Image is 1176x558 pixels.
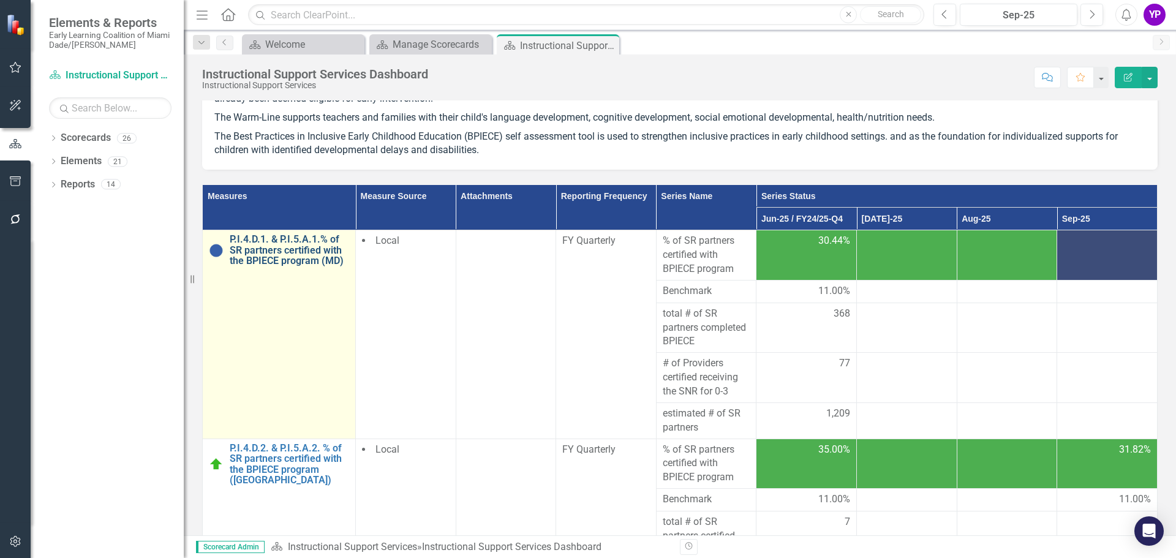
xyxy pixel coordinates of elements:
[214,127,1145,158] p: The Best Practices in Inclusive Early Childhood Education (BPIECE) self assessment tool is used t...
[562,443,650,457] div: FY Quarterly
[556,230,657,439] td: Double-Click to Edit
[203,230,356,439] td: Double-Click to Edit Right Click for Context Menu
[49,30,171,50] small: Early Learning Coalition of Miami Dade/[PERSON_NAME]
[245,37,361,52] a: Welcome
[663,356,750,399] span: # of Providers certified receiving the SNR for 0-3
[656,280,756,303] td: Double-Click to Edit
[1119,443,1151,457] span: 31.82%
[248,4,924,26] input: Search ClearPoint...
[375,235,399,246] span: Local
[663,515,750,557] span: total # of SR partners certified with the BPIECE
[656,303,756,353] td: Double-Click to Edit
[6,13,28,36] img: ClearPoint Strategy
[663,492,750,507] span: Benchmark
[393,37,489,52] div: Manage Scorecards
[663,234,750,276] span: % of SR partners certified with BPIECE program
[756,353,857,403] td: Double-Click to Edit
[356,230,456,439] td: Double-Click to Edit
[964,8,1073,23] div: Sep-25
[265,37,361,52] div: Welcome
[663,307,750,349] span: total # of SR partners completed BPIECE
[1134,516,1164,546] div: Open Intercom Messenger
[656,353,756,403] td: Double-Click to Edit
[663,284,750,298] span: Benchmark
[834,307,850,321] span: 368
[562,234,650,248] div: FY Quarterly
[61,178,95,192] a: Reports
[117,133,137,143] div: 26
[230,443,349,486] a: P.I.4.D.2. & P.I.5.A.2. % of SR partners certified with the BPIECE program ([GEOGRAPHIC_DATA])
[818,492,850,507] span: 11.00%
[49,69,171,83] a: Instructional Support Services
[756,402,857,439] td: Double-Click to Edit
[663,407,750,435] span: estimated # of SR partners
[756,489,857,511] td: Double-Click to Edit
[1057,303,1158,353] td: Double-Click to Edit
[209,457,224,472] img: Above Target
[1057,353,1158,403] td: Double-Click to Edit
[656,489,756,511] td: Double-Click to Edit
[1057,402,1158,439] td: Double-Click to Edit
[61,154,102,168] a: Elements
[375,443,399,455] span: Local
[271,540,671,554] div: »
[108,156,127,167] div: 21
[372,37,489,52] a: Manage Scorecards
[209,243,224,258] img: No Information
[214,108,1145,127] p: The Warm-Line supports teachers and families with their child's language development, cognitive d...
[756,303,857,353] td: Double-Click to Edit
[101,179,121,190] div: 14
[1144,4,1166,26] button: YP
[656,402,756,439] td: Double-Click to Edit
[845,515,850,529] span: 7
[1145,515,1151,529] span: 7
[960,4,1077,26] button: Sep-25
[818,234,850,248] span: 30.44%
[230,234,349,266] a: P.I.4.D.1. & P.I.5.A.1.% of SR partners certified with the BPIECE program (MD)
[818,284,850,298] span: 11.00%
[456,230,556,439] td: Double-Click to Edit
[61,131,111,145] a: Scorecards
[1119,492,1151,507] span: 11.00%
[422,541,601,552] div: Instructional Support Services Dashboard
[202,67,428,81] div: Instructional Support Services Dashboard
[756,280,857,303] td: Double-Click to Edit
[818,443,850,457] span: 35.00%
[196,541,265,553] span: Scorecard Admin
[839,356,850,371] span: 77
[1057,489,1158,511] td: Double-Click to Edit
[663,443,750,485] span: % of SR partners certified with BPIECE program
[49,97,171,119] input: Search Below...
[878,9,904,19] span: Search
[49,15,171,30] span: Elements & Reports
[202,81,428,90] div: Instructional Support Services
[520,38,616,53] div: Instructional Support Services Dashboard
[860,6,921,23] button: Search
[1057,280,1158,303] td: Double-Click to Edit
[826,407,850,421] span: 1,209
[288,541,417,552] a: Instructional Support Services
